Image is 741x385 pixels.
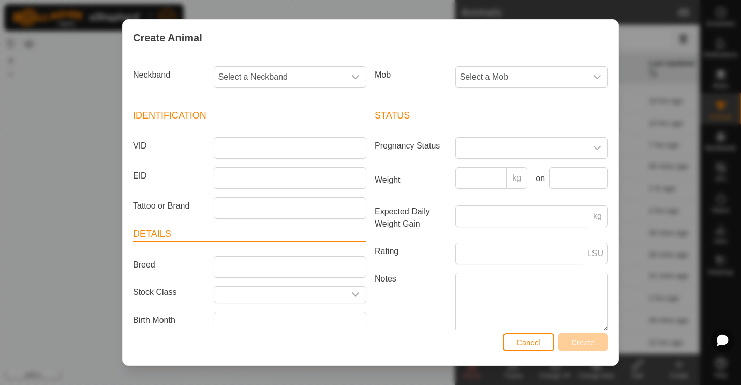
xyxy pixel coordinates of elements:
[133,109,366,123] header: Identification
[587,67,607,87] div: dropdown trigger
[133,227,366,242] header: Details
[587,205,608,227] p-inputgroup-addon: kg
[129,286,210,299] label: Stock Class
[129,167,210,185] label: EID
[587,138,607,158] div: dropdown trigger
[371,243,451,260] label: Rating
[129,256,210,274] label: Breed
[507,167,527,189] p-inputgroup-addon: kg
[375,109,608,123] header: Status
[214,67,345,87] span: Select a Neckband
[371,167,451,193] label: Weight
[371,137,451,155] label: Pregnancy Status
[503,333,554,351] button: Cancel
[531,172,545,185] label: on
[572,338,595,347] span: Create
[371,273,451,331] label: Notes
[371,205,451,230] label: Expected Daily Weight Gain
[558,333,608,351] button: Create
[516,338,541,347] span: Cancel
[583,243,608,264] p-inputgroup-addon: LSU
[371,66,451,84] label: Mob
[345,67,366,87] div: dropdown trigger
[133,30,202,46] span: Create Animal
[129,197,210,215] label: Tattoo or Brand
[129,66,210,84] label: Neckband
[456,67,587,87] span: Select a Mob
[129,137,210,155] label: VID
[129,312,210,329] label: Birth Month
[345,287,366,303] div: dropdown trigger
